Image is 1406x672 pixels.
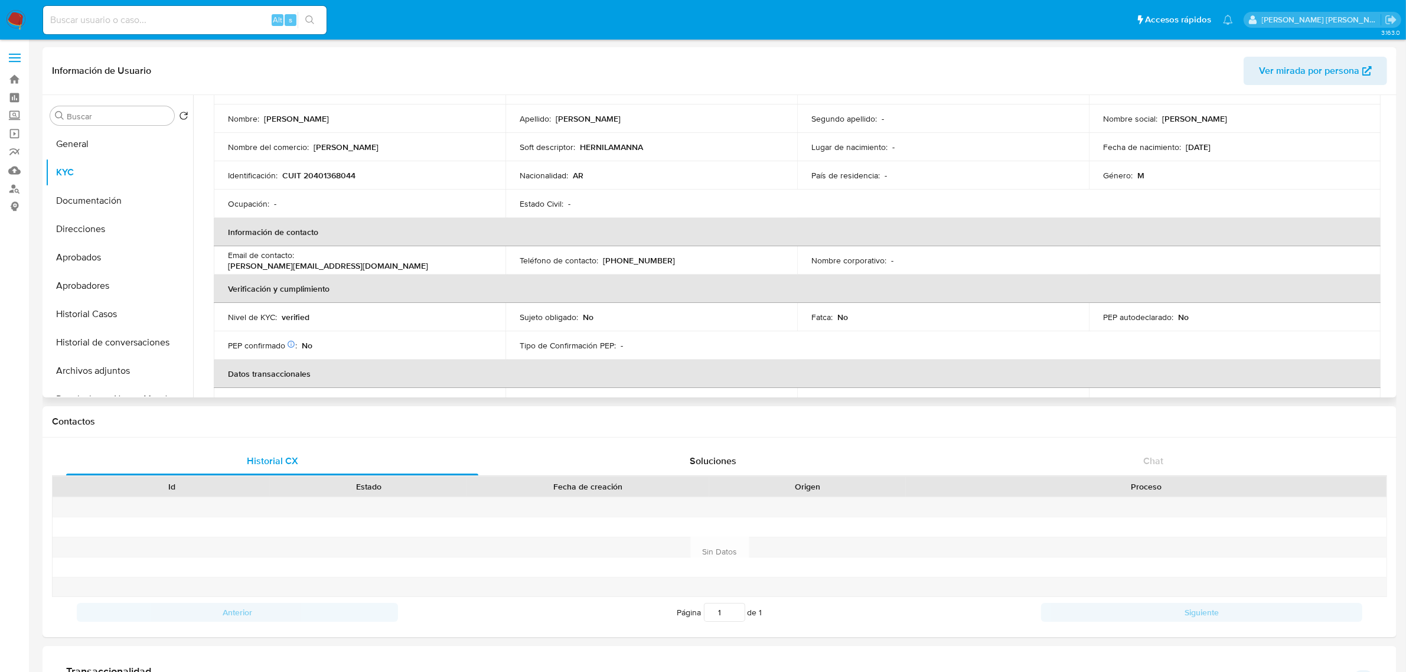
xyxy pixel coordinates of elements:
button: KYC [45,158,193,187]
p: [PHONE_NUMBER] [603,255,675,266]
p: Nombre social : [1103,113,1157,124]
p: - [568,198,570,209]
p: - [891,397,893,407]
span: 1 [759,606,762,618]
p: Teléfono de contacto : [520,255,598,266]
p: Fecha de nacimiento : [1103,142,1181,152]
p: [PERSON_NAME][EMAIL_ADDRESS][DOMAIN_NAME] [228,260,428,271]
button: Archivos adjuntos [45,357,193,385]
p: mayra.pernia@mercadolibre.com [1262,14,1381,25]
th: Información de contacto [214,218,1381,246]
button: Historial de conversaciones [45,328,193,357]
div: Estado [278,481,458,492]
p: Tipo entidad : [520,85,567,96]
p: - [891,255,893,266]
p: [PERSON_NAME] [556,113,621,124]
p: Soft descriptor : [520,142,575,152]
span: Alt [273,14,282,25]
p: [PERSON_NAME] [1162,113,1227,124]
div: Id [81,481,262,492]
p: No [583,312,593,322]
h1: Información de Usuario [52,65,151,77]
p: - [882,113,884,124]
p: Fondos recurrentes : [811,397,886,407]
p: Nivel de KYC : [228,312,277,322]
a: Notificaciones [1223,15,1233,25]
p: PEP autodeclarado : [1103,312,1173,322]
span: Chat [1143,454,1163,468]
span: s [289,14,292,25]
button: Direcciones [45,215,193,243]
button: Restricciones Nuevo Mundo [45,385,193,413]
p: CUIT [625,397,644,407]
p: Nombre : [228,113,259,124]
th: Datos transaccionales [214,360,1381,388]
p: 132419154 [283,85,321,96]
p: Identificación : [228,170,278,181]
th: Verificación y cumplimiento [214,275,1381,303]
p: Género : [1103,170,1133,181]
a: Salir [1385,14,1397,26]
p: Tipo de Confirmación PEP : [520,340,616,351]
span: Historial CX [247,454,298,468]
p: ID de usuario : [228,85,279,96]
p: - [892,142,895,152]
p: Apellido : [520,113,551,124]
p: País de residencia : [811,170,880,181]
p: verified [282,312,309,322]
button: Aprobados [45,243,193,272]
p: Nombre del comercio : [228,142,309,152]
p: M [1137,170,1144,181]
p: CUIT 20401368044 [282,170,355,181]
p: PEP confirmado : [228,340,297,351]
p: Nacionalidad : [520,170,568,181]
p: Segundo apellido : [811,113,877,124]
button: Volver al orden por defecto [179,111,188,124]
button: Anterior [77,603,398,622]
span: Accesos rápidos [1145,14,1211,26]
p: [PERSON_NAME] [1175,85,1240,96]
button: General [45,130,193,158]
button: Buscar [55,111,64,120]
p: Lugar de nacimiento : [811,142,888,152]
input: Buscar [67,111,169,122]
p: Nombre corporativo : [811,255,886,266]
p: No [1178,312,1189,322]
p: Persona [572,85,603,96]
button: Siguiente [1041,603,1362,622]
button: Ver mirada por persona [1244,57,1387,85]
p: - [621,340,623,351]
p: Ocupación : [228,198,269,209]
p: [PERSON_NAME] [264,113,329,124]
h1: Contactos [52,416,1387,428]
p: Estado Civil : [520,198,563,209]
p: No [837,312,848,322]
button: Aprobadores [45,272,193,300]
p: - [885,170,887,181]
p: - [274,198,276,209]
div: Origen [717,481,898,492]
p: Ingreso documental : [1103,397,1177,407]
button: Documentación [45,187,193,215]
p: Nombre completo : [1103,85,1170,96]
p: No [302,340,312,351]
p: MLA [833,85,850,96]
button: Historial Casos [45,300,193,328]
p: ARS $651089 [1182,397,1232,407]
button: search-icon [298,12,322,28]
p: [DATE] [1186,142,1211,152]
p: Email de contacto : [228,250,294,260]
p: Tipo de identificación fiscal : [520,397,620,407]
p: Fatca : [811,312,833,322]
p: Sujeto obligado : [520,312,578,322]
p: [PERSON_NAME] [314,142,379,152]
p: HERNILAMANNA [580,142,643,152]
div: Proceso [914,481,1378,492]
p: Identificación fiscal : [228,397,298,407]
p: Sitio : [811,85,828,96]
p: 20401368044 [303,397,355,407]
div: Fecha de creación [475,481,701,492]
span: Página de [677,603,762,622]
span: Ver mirada por persona [1259,57,1359,85]
p: AR [573,170,583,181]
